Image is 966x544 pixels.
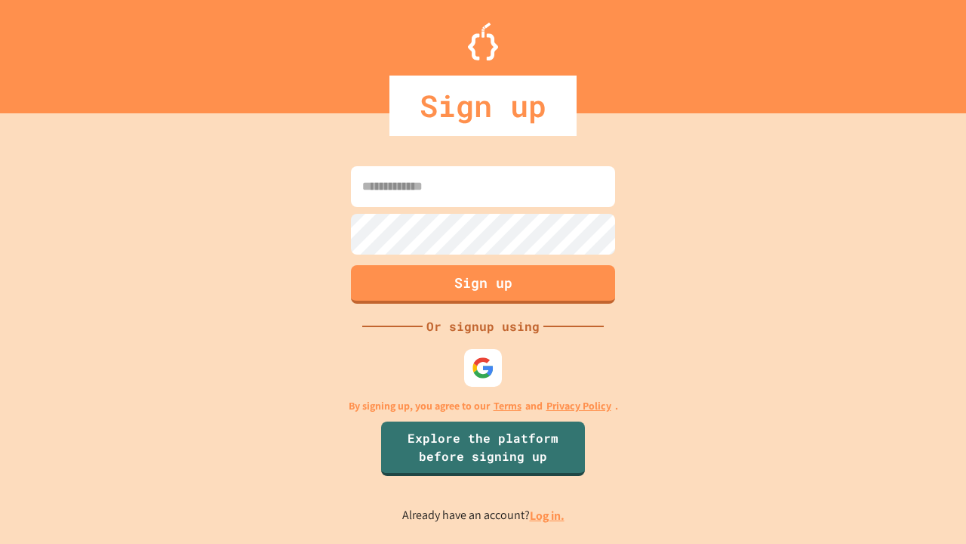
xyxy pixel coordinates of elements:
[389,76,577,136] div: Sign up
[530,508,565,524] a: Log in.
[546,398,611,414] a: Privacy Policy
[494,398,521,414] a: Terms
[423,317,543,335] div: Or signup using
[468,23,498,60] img: Logo.svg
[402,506,565,525] p: Already have an account?
[351,265,615,304] button: Sign up
[472,357,494,379] img: google-icon.svg
[349,398,618,414] p: By signing up, you agree to our and .
[381,422,585,476] a: Explore the platform before signing up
